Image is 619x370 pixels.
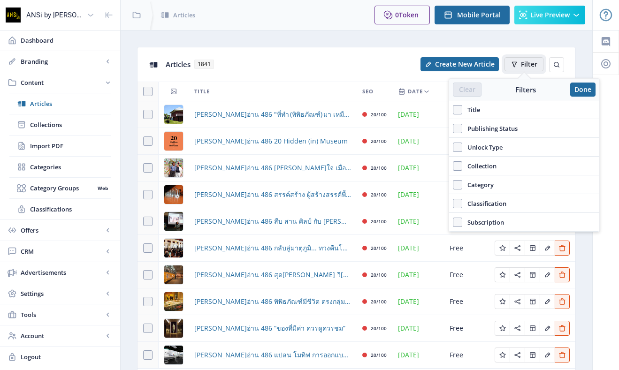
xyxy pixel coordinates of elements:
span: Date [408,86,423,97]
a: [PERSON_NAME]อ่าน 486 20 Hidden (in) Museum [194,136,348,147]
a: Edit page [540,323,555,332]
span: Collections [30,120,111,129]
a: [PERSON_NAME]อ่าน 486 สรรค์สร้าง ผู้สร้างสรรค์พื้นที่การเรียนรู้ [194,189,351,200]
a: [PERSON_NAME]อ่าน 486 สุด[PERSON_NAME] วิ[PERSON_NAME] นักจัดแจงชีวิตใส่พิพิธภัณฑ์ [194,269,351,280]
a: Classifications [9,199,111,219]
span: Content [21,78,103,87]
img: a52199dd-854f-4d86-ac3d-5c52220d84ae.png [164,319,183,338]
span: Category Groups [30,183,94,193]
td: Free [444,288,489,315]
span: Create New Article [435,60,495,68]
nb-badge: Web [94,183,111,193]
span: Articles [166,60,191,69]
span: Branding [21,57,103,66]
a: [PERSON_NAME]อ่าน 486 "ที่ทำ (พิพิธภัณฑ์) มา เหมือนเป็นคำสัญญา" ปากคำ [PERSON_NAME] [194,109,351,120]
a: [PERSON_NAME]อ่าน 486 พิพิธภัณฑ์มีชีวิต ตรงกลุ่มที่ใช่ของ Right Man [194,296,351,307]
a: Edit page [510,270,525,279]
div: 20/100 [371,242,387,254]
a: Edit page [540,296,555,305]
a: Edit page [555,296,570,305]
span: Articles [30,99,111,108]
button: Live Preview [514,6,585,24]
span: Import PDF [30,141,111,151]
td: [DATE] [392,181,444,208]
span: Title [462,104,480,115]
img: 330b494d-e4e1-4ca4-9a2a-3dbf92477033.png [164,265,183,284]
td: Free [444,262,489,288]
div: 20/100 [371,109,387,120]
td: Free [444,208,489,235]
span: Tools [21,310,103,319]
span: [PERSON_NAME]อ่าน 486 สืบ สาน ศิลป์ กับ [PERSON_NAME] นักวิทยาศาสตร์ ด้านการ[PERSON_NAME]งานศิลปะ [194,216,351,227]
a: Edit page [540,243,555,252]
a: Edit page [555,243,570,252]
a: Edit page [525,323,540,332]
a: [PERSON_NAME]อ่าน 486 “ของที่มีค่า ควรดูควรชม” [194,323,345,334]
button: Clear [453,83,481,97]
div: 20/100 [371,136,387,147]
span: Classification [462,198,506,209]
img: 29a6f35b-36dc-495e-b074-255a4270f0a8.png [164,292,183,311]
a: Edit page [555,270,570,279]
img: ef3964ec-d708-471d-93ff-b4ebc7addd9b.png [164,212,183,231]
div: ANSi by [PERSON_NAME] [26,5,83,25]
a: Edit page [495,323,510,332]
td: Free [444,235,489,262]
a: Edit page [540,270,555,279]
button: Mobile Portal [435,6,510,24]
a: Edit page [495,243,510,252]
span: Title [194,86,210,97]
a: Edit page [510,323,525,332]
span: Articles [173,10,195,20]
a: [PERSON_NAME]อ่าน 486 กลับสู่มาตุภูมิ... ทวงคืนโบราณวัตถุในต่าง[PERSON_NAME] [194,242,351,254]
a: Edit page [510,296,525,305]
td: Free [444,128,489,155]
span: Classifications [30,204,111,214]
a: [PERSON_NAME]อ่าน 486 [PERSON_NAME]ใจ เมื่อไปพิพิธภัณฑ์ [194,162,351,174]
td: [DATE] [392,155,444,181]
span: Advertisements [21,268,103,277]
a: Collections [9,114,111,135]
button: Done [570,83,596,97]
button: 0Token [374,6,430,24]
a: Edit page [525,270,540,279]
span: Token [399,10,419,19]
span: Unlock Type [462,142,503,153]
span: SEO [362,86,374,97]
div: 20/100 [371,216,387,227]
span: 1841 [194,60,214,69]
td: Free [444,101,489,128]
div: 20/100 [371,162,387,174]
div: 20/100 [371,323,387,334]
img: properties.app_icon.png [6,8,21,23]
span: CRM [21,247,103,256]
a: Import PDF [9,136,111,156]
td: Free [444,155,489,181]
span: Subscription [462,217,504,228]
div: 20/100 [371,189,387,200]
a: Edit page [525,296,540,305]
td: [DATE] [392,262,444,288]
span: Offers [21,226,103,235]
span: Categories [30,162,111,172]
img: d6a81d6b-25a5-492b-af1b-f2043d1fd3d5.png [164,239,183,257]
div: 20/100 [371,269,387,280]
span: Dashboard [21,36,113,45]
td: [DATE] [392,101,444,128]
a: Edit page [495,270,510,279]
a: New page [415,57,499,71]
img: 8e4e4d25-e99c-411f-90d0-ba1cb87a96bb.png [164,132,183,151]
td: [DATE] [392,235,444,262]
span: Logout [21,352,113,362]
td: [DATE] [392,128,444,155]
td: Free [444,181,489,208]
a: Categories [9,157,111,177]
td: Free [444,315,489,342]
button: Filter [504,57,543,71]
